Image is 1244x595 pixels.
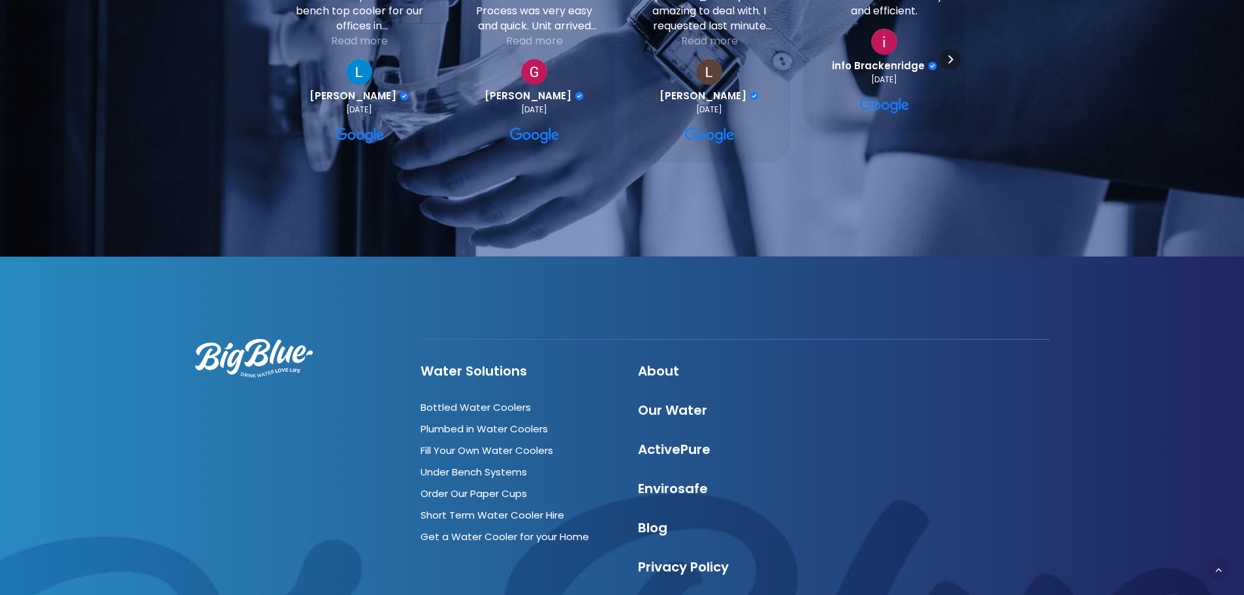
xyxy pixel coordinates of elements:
div: Read more [681,33,738,48]
a: Short Term Water Cooler Hire [421,508,564,522]
a: Blog [638,519,667,537]
a: Bottled Water Coolers [421,400,531,414]
a: Plumbed in Water Coolers [421,422,548,436]
a: View on Google [860,95,910,116]
div: [DATE] [871,74,897,85]
a: Review by Luke Mitchell [310,90,409,102]
span: [PERSON_NAME] [310,90,396,102]
a: Envirosafe [638,479,708,498]
a: Review by info Brackenridge [832,60,937,72]
a: View on Google [335,125,385,146]
h4: Water Solutions [421,363,614,379]
a: About [638,362,679,380]
div: Verified Customer [400,91,409,101]
a: ActivePure [638,440,710,458]
img: info Brackenridge [871,29,897,55]
a: View on Google [685,125,735,146]
div: Read more [506,33,563,48]
a: View on Google [521,59,547,85]
a: Privacy Policy [638,558,729,576]
a: View on Google [871,29,897,55]
div: Next [940,49,961,70]
a: Review by Gillian Le Prou [485,90,584,102]
img: Gillian Le Prou [521,59,547,85]
a: Under Bench Systems [421,465,527,479]
span: [PERSON_NAME] [485,90,571,102]
a: Our Water [638,401,707,419]
div: Verified Customer [750,91,759,101]
iframe: Chatbot [1158,509,1226,577]
a: Get a Water Cooler for your Home [421,530,589,543]
span: [PERSON_NAME] [660,90,746,102]
div: Previous [283,49,304,70]
img: Luke Mitchell [346,59,372,85]
span: info Brackenridge [832,60,925,72]
div: [DATE] [346,105,372,115]
div: Verified Customer [575,91,584,101]
a: Review by Lily Stevenson [660,90,759,102]
a: Order Our Paper Cups [421,487,527,500]
a: View on Google [696,59,722,85]
a: View on Google [346,59,372,85]
img: Lily Stevenson [696,59,722,85]
a: Fill Your Own Water Coolers [421,443,553,457]
div: [DATE] [696,105,722,115]
a: View on Google [510,125,560,146]
div: [DATE] [521,105,547,115]
div: Read more [331,33,388,48]
div: Verified Customer [928,61,937,71]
